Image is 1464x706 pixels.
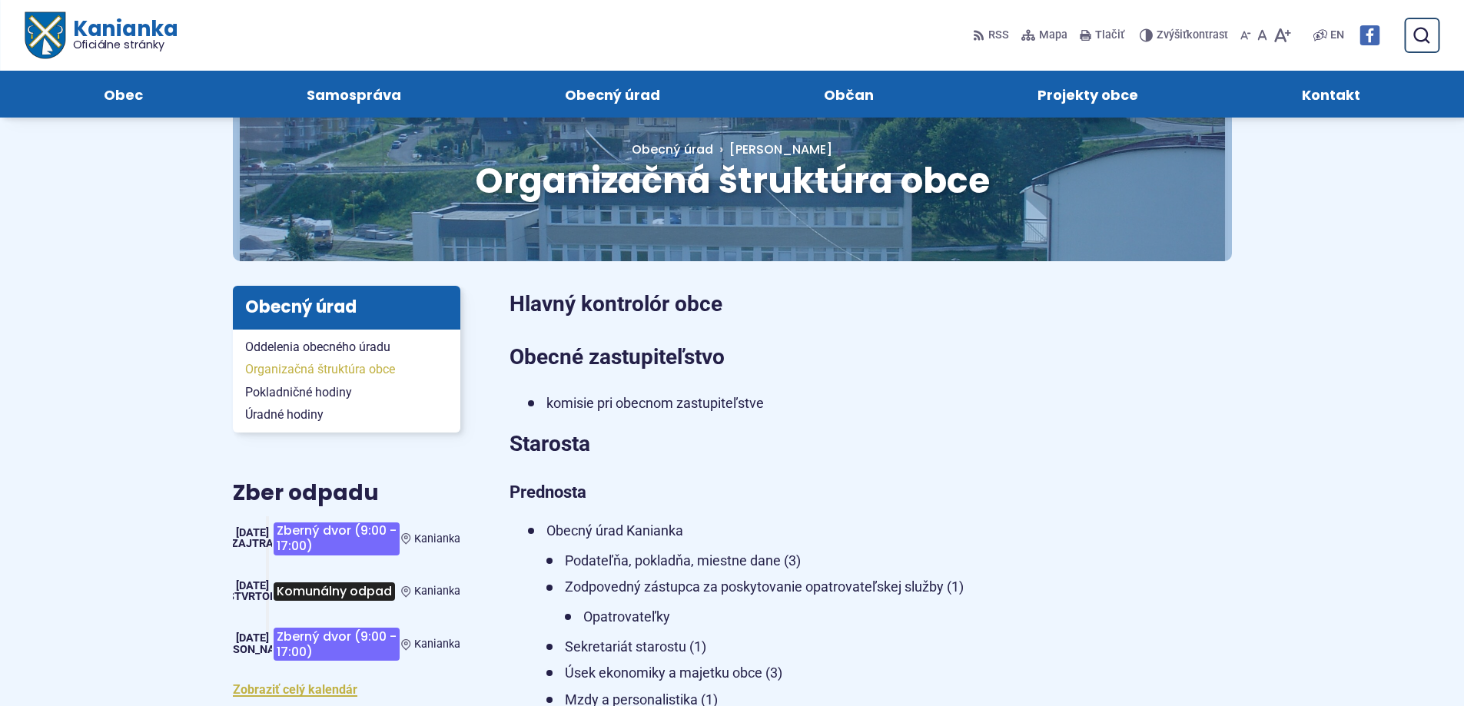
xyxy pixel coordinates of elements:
span: Komunálny odpad [274,582,395,600]
a: Obecný úrad [632,141,713,158]
a: Logo Kanianka, prejsť na domovskú stránku. [25,12,178,59]
span: [DATE] [236,579,269,592]
span: Samospráva [307,71,401,118]
span: Obecný úrad [565,71,660,118]
h3: Obecný úrad [233,286,460,329]
a: EN [1327,26,1347,45]
span: Občan [824,71,874,118]
span: Kontakt [1302,71,1360,118]
a: Kontakt [1236,71,1427,118]
li: Zodpovedný zástupca za poskytovanie opatrovateľskej služby (1) [546,575,1055,628]
span: Kanianka [414,585,460,598]
span: Organizačná štruktúra obce [475,156,990,205]
strong: Hlavný kontrolór obce [510,291,722,317]
span: Zberný dvor (9:00 - 17:00) [274,628,400,661]
span: Organizačná štruktúra obce [245,358,448,381]
strong: Starosta [510,431,590,456]
span: kontrast [1157,29,1228,42]
span: Úradné hodiny [245,403,448,426]
a: Projekty obce [971,71,1205,118]
span: [DATE] [236,526,269,539]
span: Tlačiť [1095,29,1124,42]
li: Opatrovateľky [565,605,1055,629]
a: Mapa [1018,19,1071,51]
span: Pokladničné hodiny [245,381,448,404]
a: Organizačná štruktúra obce [233,358,460,381]
span: Zberný dvor (9:00 - 17:00) [274,522,400,555]
li: komisie pri obecnom zastupiteľstve [528,392,1055,416]
a: Komunálny odpad Kanianka [DATE] štvrtok [233,574,460,609]
a: Samospráva [240,71,467,118]
span: EN [1330,26,1344,45]
li: Podateľňa, pokladňa, miestne dane (3) [546,549,1055,573]
strong: Prednosta [510,482,586,502]
span: štvrtok [227,590,277,603]
a: Zberný dvor (9:00 - 17:00) Kanianka [DATE] [PERSON_NAME] [233,621,460,667]
a: Zberný dvor (9:00 - 17:00) Kanianka [DATE] Zajtra [233,516,460,562]
span: RSS [988,26,1009,45]
span: Mapa [1039,26,1067,45]
a: Oddelenia obecného úradu [233,336,460,359]
button: Nastaviť pôvodnú veľkosť písma [1254,19,1270,51]
button: Zväčšiť veľkosť písma [1270,19,1294,51]
span: [DATE] [236,631,269,645]
button: Zvýšiťkontrast [1140,19,1231,51]
img: Prejsť na Facebook stránku [1359,25,1379,45]
h3: Zber odpadu [233,482,460,505]
img: Prejsť na domovskú stránku [25,12,65,59]
a: Zobraziť celý kalendár [233,682,357,697]
span: Projekty obce [1037,71,1138,118]
a: Obecný úrad [498,71,726,118]
a: Úradné hodiny [233,403,460,426]
span: Oddelenia obecného úradu [245,336,448,359]
span: [PERSON_NAME] [210,643,294,656]
li: Úsek ekonomiky a majetku obce (3) [546,661,1055,685]
span: Kanianka [65,18,177,51]
button: Zmenšiť veľkosť písma [1237,19,1254,51]
a: [PERSON_NAME] [713,141,832,158]
a: Občan [758,71,941,118]
li: Sekretariát starostu (1) [546,635,1055,659]
a: RSS [973,19,1012,51]
span: Oficiálne stránky [72,39,178,50]
span: [PERSON_NAME] [729,141,832,158]
button: Tlačiť [1077,19,1127,51]
a: Obec [37,71,209,118]
span: Obec [104,71,143,118]
span: Zvýšiť [1157,28,1187,41]
span: Kanianka [414,638,460,651]
span: Zajtra [231,537,274,550]
span: Kanianka [414,532,460,545]
a: Pokladničné hodiny [233,381,460,404]
strong: Obecné zastupiteľstvo [510,344,725,370]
